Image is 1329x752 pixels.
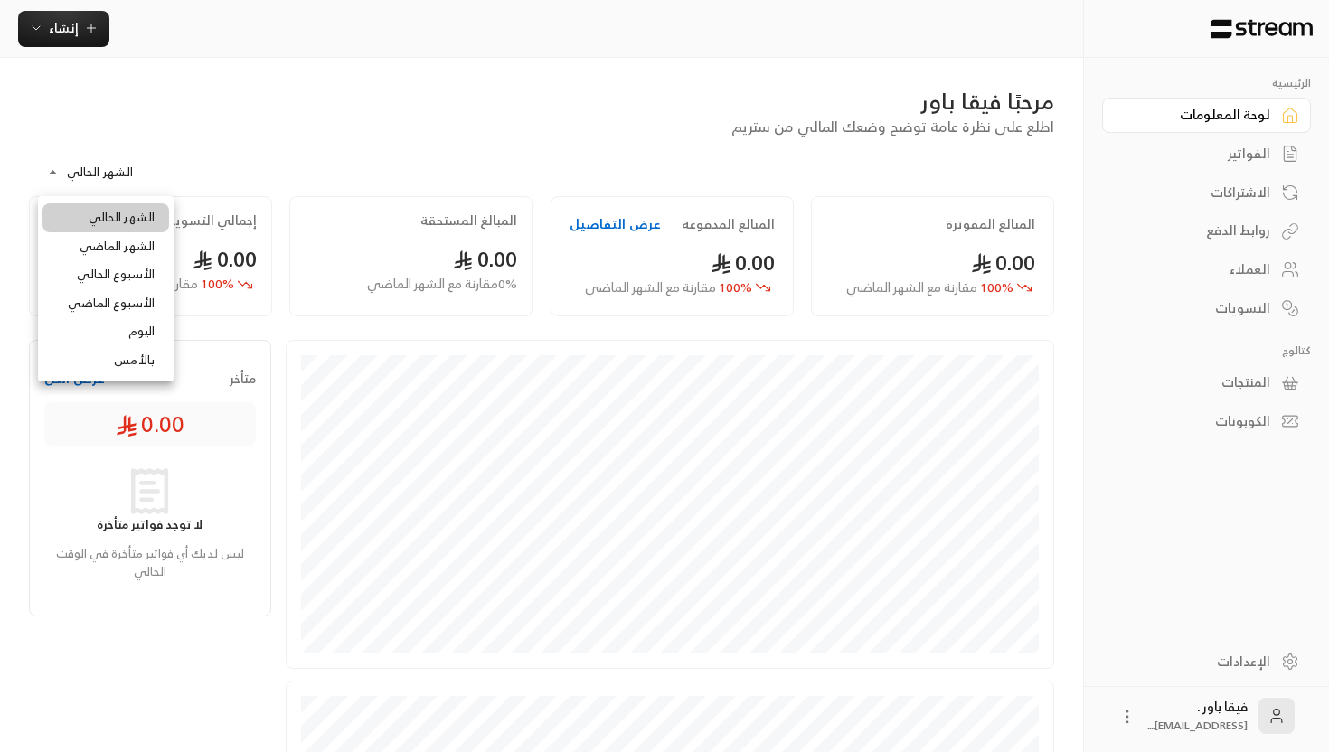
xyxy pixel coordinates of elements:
li: الشهر الماضي [42,232,169,261]
li: بالأمس [42,346,169,375]
li: الأسبوع الماضي [42,289,169,318]
li: اليوم [42,317,169,346]
li: الشهر الحالي [42,203,169,232]
li: الأسبوع الحالي [42,260,169,289]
